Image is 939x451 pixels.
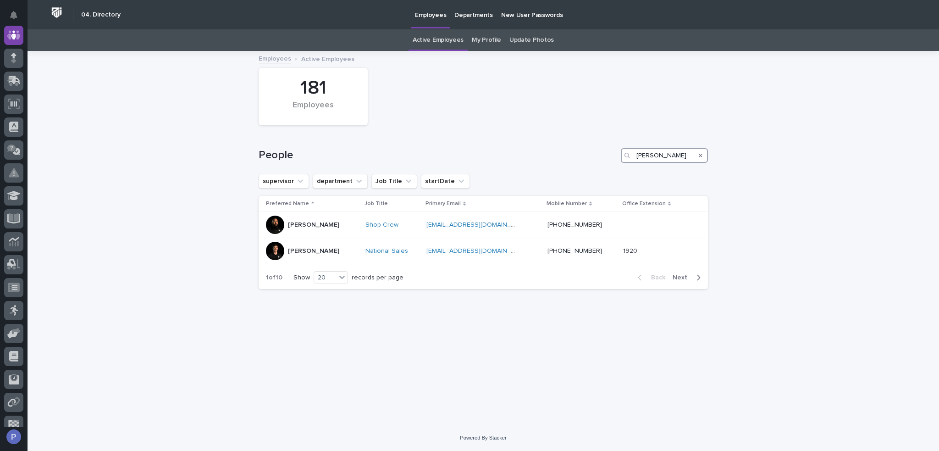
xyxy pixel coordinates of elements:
[293,274,310,282] p: Show
[669,273,708,282] button: Next
[259,238,708,264] tr: [PERSON_NAME]National Sales [EMAIL_ADDRESS][DOMAIN_NAME] [PHONE_NUMBER]19201920
[413,29,464,51] a: Active Employees
[274,77,352,100] div: 181
[301,53,354,63] p: Active Employees
[314,273,336,283] div: 20
[11,11,23,26] div: Notifications
[352,274,403,282] p: records per page
[259,212,708,238] tr: [PERSON_NAME]Shop Crew [EMAIL_ADDRESS][DOMAIN_NAME] [PHONE_NUMBER]--
[274,100,352,120] div: Employees
[460,435,506,440] a: Powered By Stacker
[288,221,339,229] p: [PERSON_NAME]
[365,247,408,255] a: National Sales
[509,29,554,51] a: Update Photos
[259,149,617,162] h1: People
[673,274,693,281] span: Next
[425,199,461,209] p: Primary Email
[288,247,339,255] p: [PERSON_NAME]
[623,219,627,229] p: -
[4,427,23,446] button: users-avatar
[421,174,470,189] button: startDate
[426,222,530,228] a: [EMAIL_ADDRESS][DOMAIN_NAME]
[259,53,291,63] a: Employees
[547,248,602,254] a: [PHONE_NUMBER]
[313,174,368,189] button: department
[266,199,309,209] p: Preferred Name
[630,273,669,282] button: Back
[365,221,398,229] a: Shop Crew
[646,274,665,281] span: Back
[426,248,530,254] a: [EMAIL_ADDRESS][DOMAIN_NAME]
[371,174,417,189] button: Job Title
[48,4,65,21] img: Workspace Logo
[623,245,639,255] p: 1920
[365,199,388,209] p: Job Title
[547,199,587,209] p: Mobile Number
[4,6,23,25] button: Notifications
[547,222,602,228] a: [PHONE_NUMBER]
[472,29,501,51] a: My Profile
[622,199,666,209] p: Office Extension
[259,174,309,189] button: supervisor
[621,148,708,163] input: Search
[259,267,290,289] p: 1 of 10
[81,11,121,19] h2: 04. Directory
